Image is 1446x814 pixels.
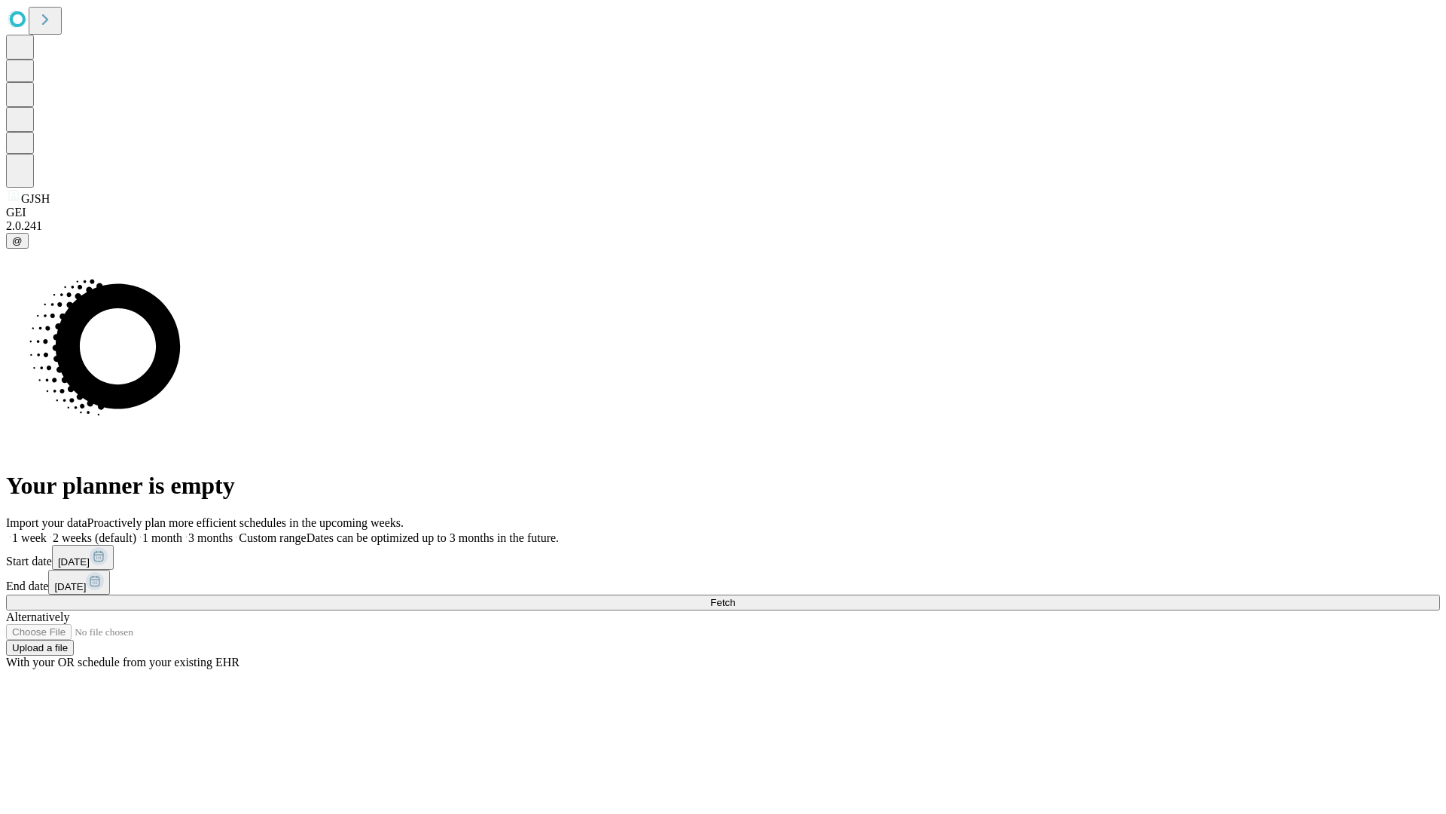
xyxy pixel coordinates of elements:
span: [DATE] [58,556,90,568]
button: Upload a file [6,640,74,656]
div: GEI [6,206,1440,219]
span: 1 month [142,531,182,544]
span: Import your data [6,516,87,529]
h1: Your planner is empty [6,472,1440,500]
span: @ [12,235,23,246]
span: 2 weeks (default) [53,531,136,544]
span: 3 months [188,531,233,544]
button: [DATE] [52,545,114,570]
span: Alternatively [6,610,69,623]
span: Fetch [710,597,735,608]
span: GJSH [21,192,50,205]
div: Start date [6,545,1440,570]
div: End date [6,570,1440,595]
button: [DATE] [48,570,110,595]
div: 2.0.241 [6,219,1440,233]
span: 1 week [12,531,47,544]
button: Fetch [6,595,1440,610]
span: [DATE] [54,581,86,592]
span: Custom range [239,531,306,544]
span: Dates can be optimized up to 3 months in the future. [307,531,559,544]
span: With your OR schedule from your existing EHR [6,656,239,669]
span: Proactively plan more efficient schedules in the upcoming weeks. [87,516,404,529]
button: @ [6,233,29,249]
